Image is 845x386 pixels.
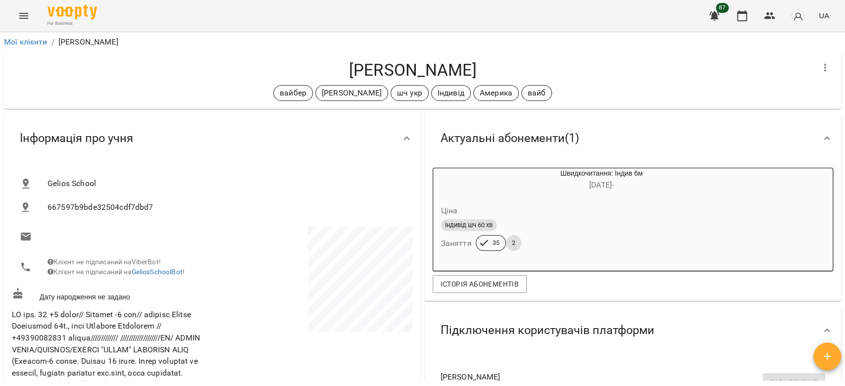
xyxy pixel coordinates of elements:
[481,168,723,192] div: Швидкочитання: Індив 6м
[473,85,519,101] div: Америка
[441,204,458,218] h6: Ціна
[441,371,810,383] span: [PERSON_NAME]
[433,168,723,263] button: Швидкочитання: Індив 6м[DATE]- Цінаіндивід шч 60 хвЗаняття352
[438,87,464,99] p: Індивід
[441,131,579,146] span: Актуальні абонементи ( 1 )
[51,36,54,48] li: /
[589,180,614,190] span: [DATE] -
[433,168,481,192] div: Швидкочитання: Індив 6м
[132,268,183,276] a: GeliosSchoolBot
[322,87,382,99] p: [PERSON_NAME]
[431,85,471,101] div: Індивід
[12,4,36,28] button: Menu
[48,268,185,276] span: Клієнт не підписаний на !
[521,85,552,101] div: вайб
[12,60,813,80] h4: [PERSON_NAME]
[4,113,421,164] div: Інформація про учня
[20,131,133,146] span: Інформація про учня
[391,85,429,101] div: шч укр
[280,87,306,99] p: вайбер
[441,237,472,250] h6: Заняття
[506,239,521,247] span: 2
[397,87,422,99] p: шч укр
[48,20,97,27] span: For Business
[815,6,833,25] button: UA
[716,3,729,13] span: 87
[48,201,405,213] span: 667597b9bde32504cdf7dbd7
[425,113,842,164] div: Актуальні абонементи(1)
[10,286,212,304] div: Дату народження не задано
[441,221,497,230] span: індивід шч 60 хв
[819,10,829,21] span: UA
[4,37,48,47] a: Мої клієнти
[315,85,388,101] div: [PERSON_NAME]
[528,87,546,99] p: вайб
[48,5,97,19] img: Voopty Logo
[48,178,405,190] span: Gelios School
[791,9,805,23] img: avatar_s.png
[273,85,313,101] div: вайбер
[4,36,841,48] nav: breadcrumb
[58,36,118,48] p: [PERSON_NAME]
[425,305,842,356] div: Підключення користувачів платформи
[441,323,654,338] span: Підключення користувачів платформи
[487,239,505,247] span: 35
[480,87,512,99] p: Америка
[441,278,519,290] span: Історія абонементів
[433,275,527,293] button: Історія абонементів
[48,258,161,266] span: Клієнт не підписаний на ViberBot!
